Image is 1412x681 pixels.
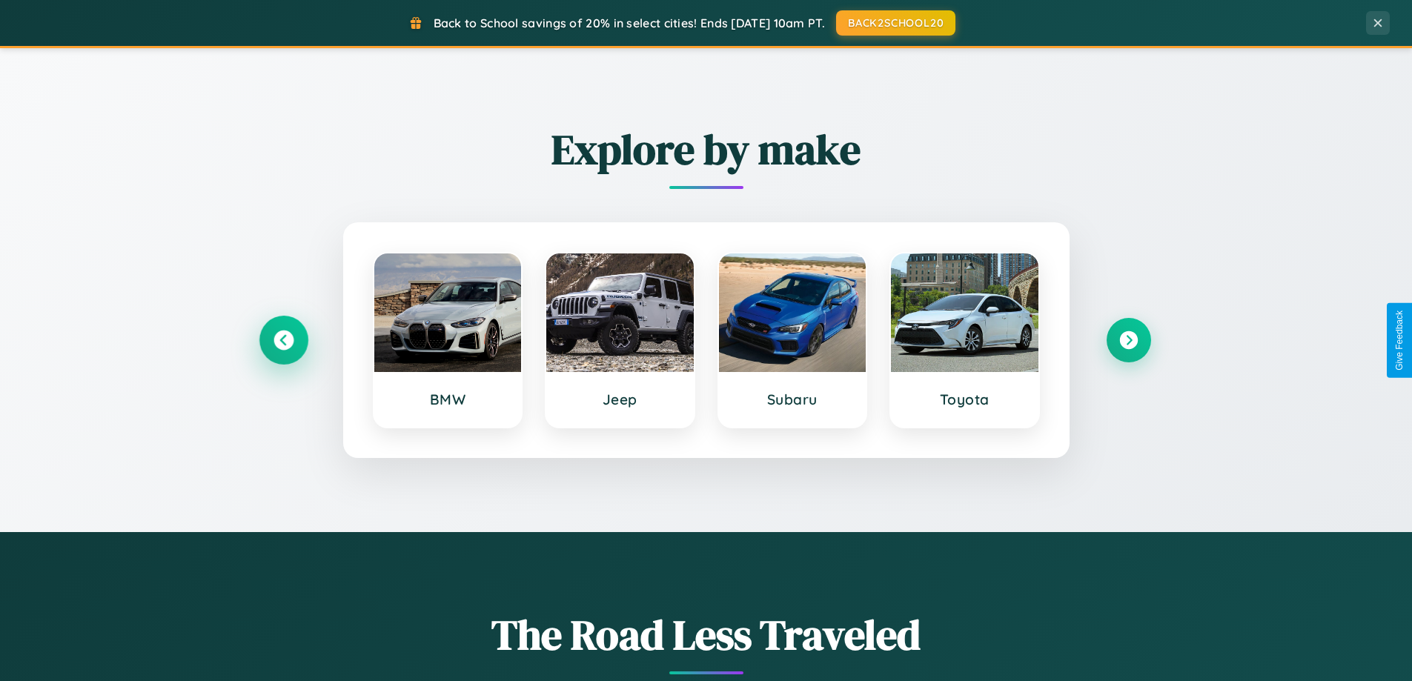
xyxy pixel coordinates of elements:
[836,10,955,36] button: BACK2SCHOOL20
[561,391,679,408] h3: Jeep
[389,391,507,408] h3: BMW
[262,606,1151,663] h1: The Road Less Traveled
[906,391,1024,408] h3: Toyota
[1394,310,1405,371] div: Give Feedback
[262,121,1151,178] h2: Explore by make
[434,16,825,30] span: Back to School savings of 20% in select cities! Ends [DATE] 10am PT.
[734,391,852,408] h3: Subaru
